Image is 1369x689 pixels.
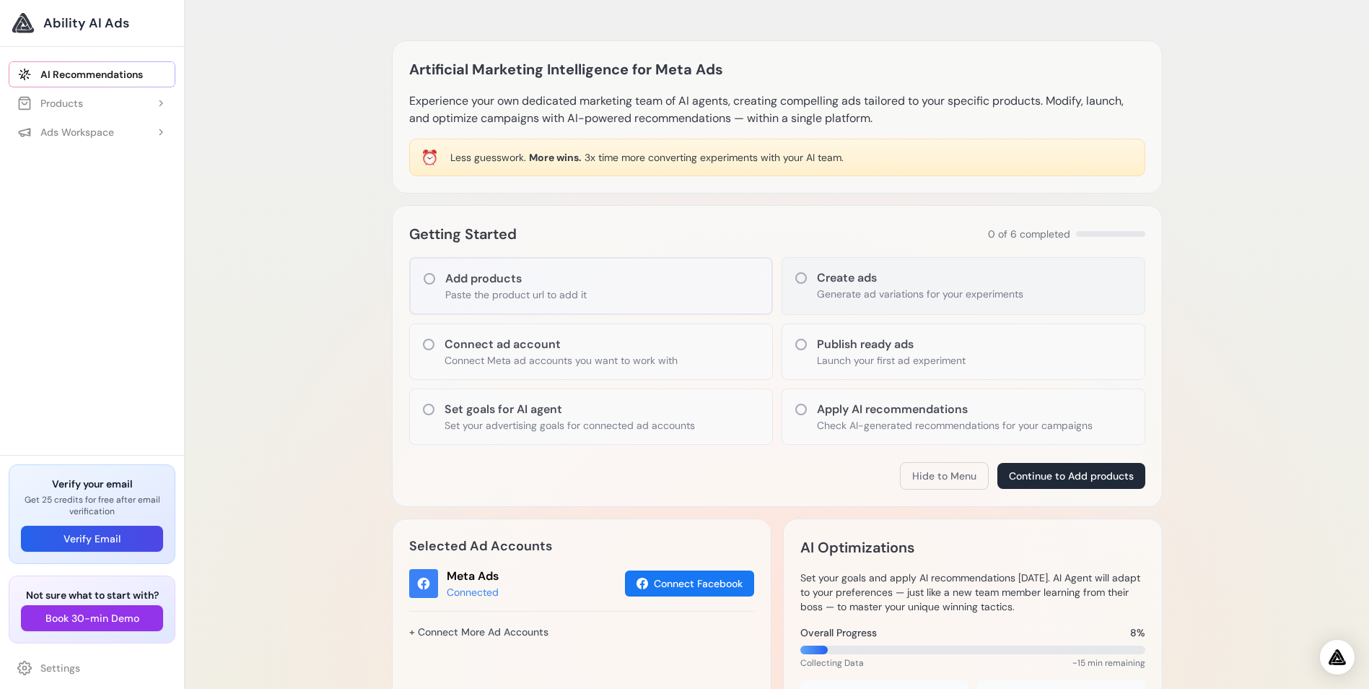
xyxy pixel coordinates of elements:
span: Collecting Data [800,657,864,669]
button: Hide to Menu [900,462,989,490]
a: + Connect More Ad Accounts [409,620,548,644]
span: Less guesswork. [450,151,526,164]
p: Set your goals and apply AI recommendations [DATE]. AI Agent will adapt to your preferences — jus... [800,571,1145,614]
span: 8% [1130,625,1145,640]
button: Connect Facebook [625,571,754,597]
p: Experience your own dedicated marketing team of AI agents, creating compelling ads tailored to yo... [409,92,1145,127]
h3: Create ads [817,269,1023,287]
button: Book 30-min Demo [21,605,163,631]
button: Continue to Add products [997,463,1145,489]
h2: Selected Ad Accounts [409,536,754,556]
div: Ads Workspace [17,125,114,139]
a: Ability AI Ads [12,12,172,35]
span: ~15 min remaining [1072,657,1145,669]
p: Connect Meta ad accounts you want to work with [445,353,678,368]
button: Verify Email [21,526,163,552]
div: Connected [447,585,499,599]
div: ⏰ [421,147,439,168]
h2: AI Optimizations [800,536,914,559]
p: Get 25 credits for free after email verification [21,494,163,517]
button: Ads Workspace [9,119,175,145]
span: Ability AI Ads [43,13,129,33]
p: Paste the product url to add it [445,287,587,302]
div: Meta Ads [447,568,499,585]
h3: Set goals for AI agent [445,401,695,418]
div: Open Intercom Messenger [1320,640,1355,675]
span: Overall Progress [800,625,877,640]
p: Check AI-generated recommendations for your campaigns [817,418,1093,433]
h3: Apply AI recommendations [817,401,1093,418]
span: 0 of 6 completed [988,227,1070,241]
h3: Verify your email [21,477,163,491]
h2: Getting Started [409,222,517,246]
h3: Publish ready ads [817,336,966,353]
h3: Not sure what to start with? [21,588,163,602]
div: Products [17,96,83,110]
span: More wins. [529,151,582,164]
span: 3x time more converting experiments with your AI team. [585,151,844,164]
h3: Add products [445,270,587,287]
button: Products [9,90,175,116]
p: Set your advertising goals for connected ad accounts [445,418,695,433]
h1: Artificial Marketing Intelligence for Meta Ads [409,58,723,81]
a: Settings [9,655,175,681]
a: AI Recommendations [9,61,175,87]
h3: Connect ad account [445,336,678,353]
p: Generate ad variations for your experiments [817,287,1023,301]
p: Launch your first ad experiment [817,353,966,368]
